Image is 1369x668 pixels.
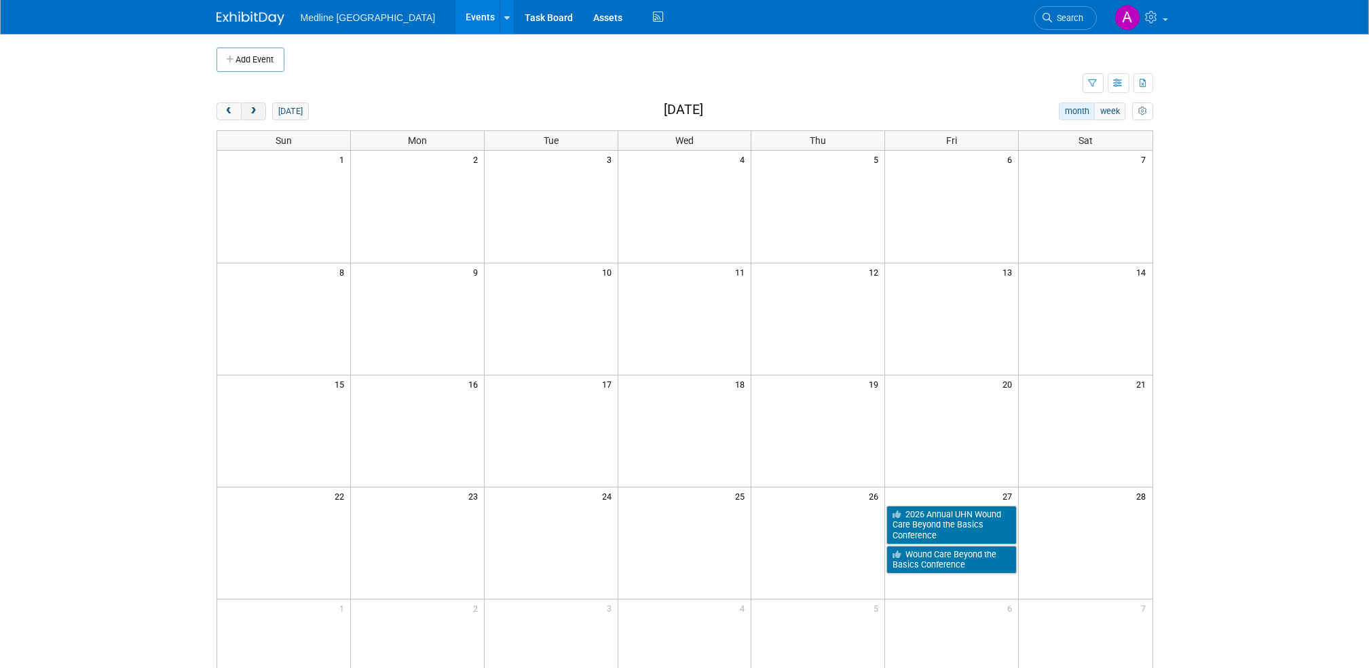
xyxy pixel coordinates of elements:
button: Add Event [217,48,284,72]
span: 3 [605,151,618,168]
span: 28 [1136,487,1152,504]
span: 1 [338,599,350,616]
span: 12 [867,263,884,280]
span: 26 [867,487,884,504]
button: week [1094,103,1125,120]
span: 3 [605,599,618,616]
span: 24 [601,487,618,504]
span: 20 [1001,375,1018,392]
span: 4 [738,599,751,616]
span: 2 [472,151,484,168]
button: next [241,103,266,120]
span: 2 [472,599,484,616]
span: 5 [872,599,884,616]
span: 17 [601,375,618,392]
button: myCustomButton [1132,103,1152,120]
span: Medline [GEOGRAPHIC_DATA] [301,12,436,23]
span: 19 [867,375,884,392]
span: Thu [810,135,826,146]
span: 14 [1136,263,1152,280]
button: [DATE] [272,103,308,120]
a: Wound Care Beyond the Basics Conference [886,546,1017,574]
span: 4 [738,151,751,168]
span: Tue [544,135,559,146]
span: 6 [1006,151,1018,168]
img: ExhibitDay [217,12,284,25]
span: 10 [601,263,618,280]
span: 23 [467,487,484,504]
i: Personalize Calendar [1138,107,1147,116]
span: 5 [872,151,884,168]
span: 7 [1140,599,1152,616]
span: 8 [338,263,350,280]
span: Mon [408,135,427,146]
span: 22 [333,487,350,504]
span: 21 [1136,375,1152,392]
span: 13 [1001,263,1018,280]
span: 11 [734,263,751,280]
span: 9 [472,263,484,280]
span: 1 [338,151,350,168]
span: Sun [276,135,292,146]
span: Search [1053,13,1084,23]
img: Angela Douglas [1114,5,1140,31]
a: Search [1034,6,1097,30]
span: 27 [1001,487,1018,504]
span: Sat [1079,135,1093,146]
span: Fri [946,135,957,146]
span: 7 [1140,151,1152,168]
button: prev [217,103,242,120]
span: 18 [734,375,751,392]
span: 6 [1006,599,1018,616]
span: 25 [734,487,751,504]
button: month [1059,103,1095,120]
h2: [DATE] [664,103,703,117]
a: 2026 Annual UHN Wound Care Beyond the Basics Conference [886,506,1017,544]
span: Wed [675,135,694,146]
span: 15 [333,375,350,392]
span: 16 [467,375,484,392]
